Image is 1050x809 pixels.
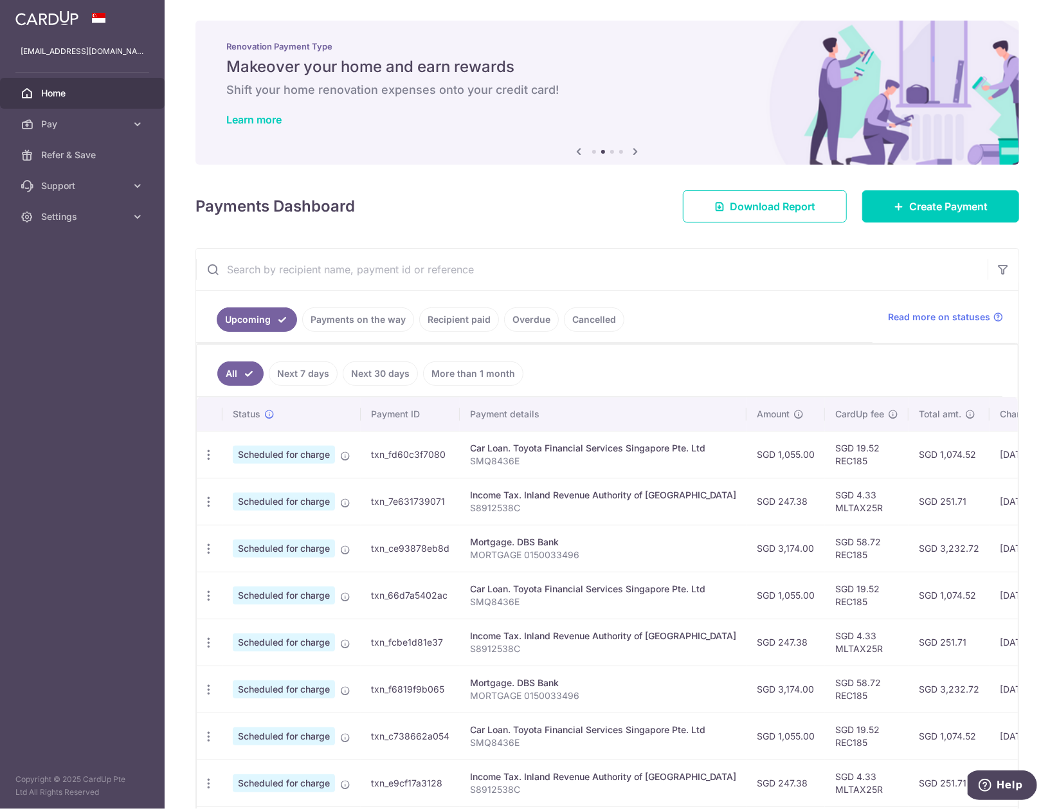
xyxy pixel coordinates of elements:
div: Mortgage. DBS Bank [470,677,736,689]
td: SGD 1,074.52 [909,572,990,619]
span: Total amt. [919,408,961,421]
span: Scheduled for charge [233,633,335,651]
td: SGD 3,232.72 [909,525,990,572]
td: txn_e9cf17a3128 [361,759,460,806]
span: Create Payment [909,199,988,214]
p: S8912538C [470,502,736,514]
td: SGD 1,055.00 [747,431,825,478]
p: SMQ8436E [470,595,736,608]
span: Read more on statuses [888,311,990,323]
span: Status [233,408,260,421]
td: SGD 247.38 [747,619,825,666]
td: txn_66d7a5402ac [361,572,460,619]
td: SGD 247.38 [747,478,825,525]
p: S8912538C [470,783,736,796]
th: Payment ID [361,397,460,431]
span: Support [41,179,126,192]
a: Payments on the way [302,307,414,332]
td: SGD 3,174.00 [747,525,825,572]
td: txn_f6819f9b065 [361,666,460,713]
a: Learn more [226,113,282,126]
td: txn_fcbe1d81e37 [361,619,460,666]
p: Renovation Payment Type [226,41,988,51]
span: Pay [41,118,126,131]
div: Income Tax. Inland Revenue Authority of [GEOGRAPHIC_DATA] [470,630,736,642]
td: SGD 19.52 REC185 [825,431,909,478]
h6: Shift your home renovation expenses onto your credit card! [226,82,988,98]
a: Overdue [504,307,559,332]
a: Cancelled [564,307,624,332]
td: SGD 58.72 REC185 [825,525,909,572]
a: Read more on statuses [888,311,1003,323]
p: S8912538C [470,642,736,655]
div: Car Loan. Toyota Financial Services Singapore Pte. Ltd [470,442,736,455]
td: txn_7e631739071 [361,478,460,525]
td: SGD 3,174.00 [747,666,825,713]
span: Home [41,87,126,100]
td: SGD 19.52 REC185 [825,713,909,759]
span: Scheduled for charge [233,680,335,698]
div: Income Tax. Inland Revenue Authority of [GEOGRAPHIC_DATA] [470,489,736,502]
a: More than 1 month [423,361,523,386]
span: Scheduled for charge [233,727,335,745]
p: [EMAIL_ADDRESS][DOMAIN_NAME] [21,45,144,58]
span: Scheduled for charge [233,774,335,792]
img: Renovation banner [195,21,1019,165]
td: SGD 1,055.00 [747,572,825,619]
span: Scheduled for charge [233,540,335,558]
td: txn_c738662a054 [361,713,460,759]
span: CardUp fee [835,408,884,421]
td: SGD 4.33 MLTAX25R [825,619,909,666]
p: MORTGAGE 0150033496 [470,689,736,702]
input: Search by recipient name, payment id or reference [196,249,988,290]
td: SGD 4.33 MLTAX25R [825,478,909,525]
p: SMQ8436E [470,736,736,749]
td: SGD 1,074.52 [909,713,990,759]
a: Next 7 days [269,361,338,386]
div: Car Loan. Toyota Financial Services Singapore Pte. Ltd [470,723,736,736]
img: CardUp [15,10,78,26]
td: SGD 4.33 MLTAX25R [825,759,909,806]
a: Download Report [683,190,847,223]
p: MORTGAGE 0150033496 [470,549,736,561]
div: Income Tax. Inland Revenue Authority of [GEOGRAPHIC_DATA] [470,770,736,783]
td: SGD 1,055.00 [747,713,825,759]
span: Download Report [730,199,815,214]
span: Settings [41,210,126,223]
td: SGD 247.38 [747,759,825,806]
td: SGD 58.72 REC185 [825,666,909,713]
td: SGD 251.71 [909,478,990,525]
h5: Makeover your home and earn rewards [226,57,988,77]
a: Upcoming [217,307,297,332]
div: Mortgage. DBS Bank [470,536,736,549]
td: txn_fd60c3f7080 [361,431,460,478]
span: Scheduled for charge [233,586,335,604]
td: SGD 251.71 [909,619,990,666]
a: Create Payment [862,190,1019,223]
td: SGD 19.52 REC185 [825,572,909,619]
span: Scheduled for charge [233,493,335,511]
a: Recipient paid [419,307,499,332]
iframe: Opens a widget where you can find more information [968,770,1037,803]
td: SGD 1,074.52 [909,431,990,478]
div: Car Loan. Toyota Financial Services Singapore Pte. Ltd [470,583,736,595]
th: Payment details [460,397,747,431]
td: txn_ce93878eb8d [361,525,460,572]
h4: Payments Dashboard [195,195,355,218]
p: SMQ8436E [470,455,736,468]
td: SGD 3,232.72 [909,666,990,713]
a: Next 30 days [343,361,418,386]
span: Amount [757,408,790,421]
a: All [217,361,264,386]
td: SGD 251.71 [909,759,990,806]
span: Refer & Save [41,149,126,161]
span: Scheduled for charge [233,446,335,464]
